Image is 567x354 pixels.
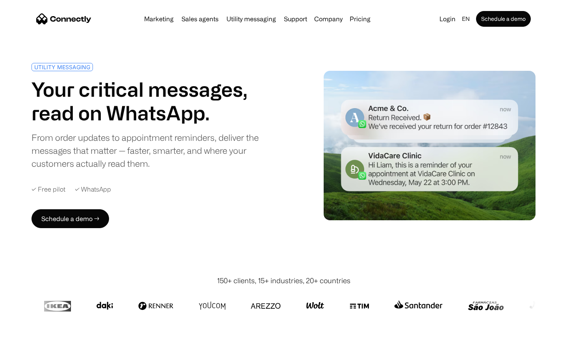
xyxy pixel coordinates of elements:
div: Company [314,13,343,24]
div: en [462,13,470,24]
div: ✓ WhatsApp [75,186,111,193]
a: Pricing [346,16,374,22]
div: From order updates to appointment reminders, deliver the messages that matter — faster, smarter, ... [31,131,280,170]
div: ✓ Free pilot [31,186,65,193]
a: Support [281,16,310,22]
a: Login [436,13,459,24]
div: 150+ clients, 15+ industries, 20+ countries [217,275,350,286]
a: Sales agents [178,16,222,22]
a: Marketing [141,16,177,22]
ul: Language list [16,340,47,351]
a: Schedule a demo [476,11,531,27]
div: UTILITY MESSAGING [34,64,90,70]
aside: Language selected: English [8,339,47,351]
a: Schedule a demo → [31,209,109,228]
a: Utility messaging [223,16,279,22]
h1: Your critical messages, read on WhatsApp. [31,77,280,125]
